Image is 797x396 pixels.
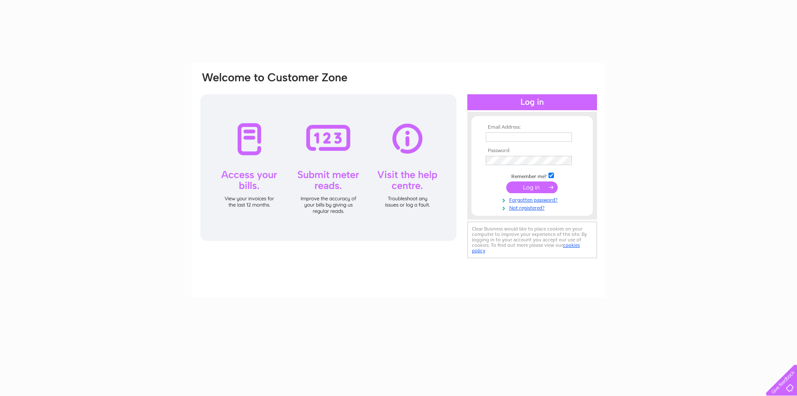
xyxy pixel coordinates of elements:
[472,242,580,254] a: cookies policy
[467,222,597,258] div: Clear Business would like to place cookies on your computer to improve your experience of the sit...
[486,203,581,211] a: Not registered?
[484,171,581,180] td: Remember me?
[486,195,581,203] a: Forgotten password?
[484,124,581,130] th: Email Address:
[506,181,558,193] input: Submit
[484,148,581,154] th: Password:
